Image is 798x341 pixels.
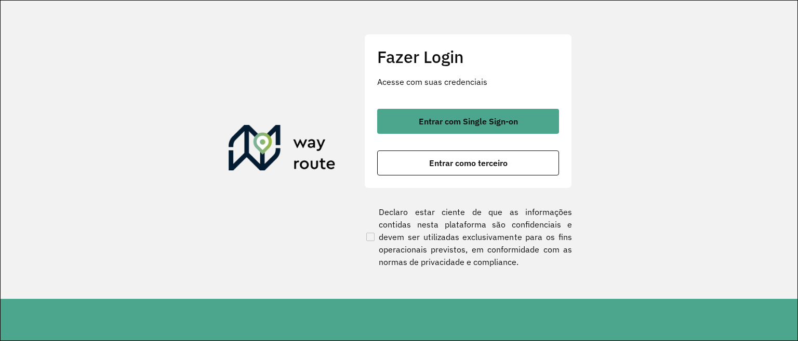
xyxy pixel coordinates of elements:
label: Declaro estar ciente de que as informações contidas nesta plataforma são confidenciais e devem se... [364,206,572,268]
button: button [377,109,559,134]
span: Entrar com Single Sign-on [419,117,518,125]
h2: Fazer Login [377,47,559,67]
button: button [377,150,559,175]
img: Roteirizador AmbevTech [229,125,336,175]
span: Entrar como terceiro [429,159,508,167]
p: Acesse com suas credenciais [377,75,559,88]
